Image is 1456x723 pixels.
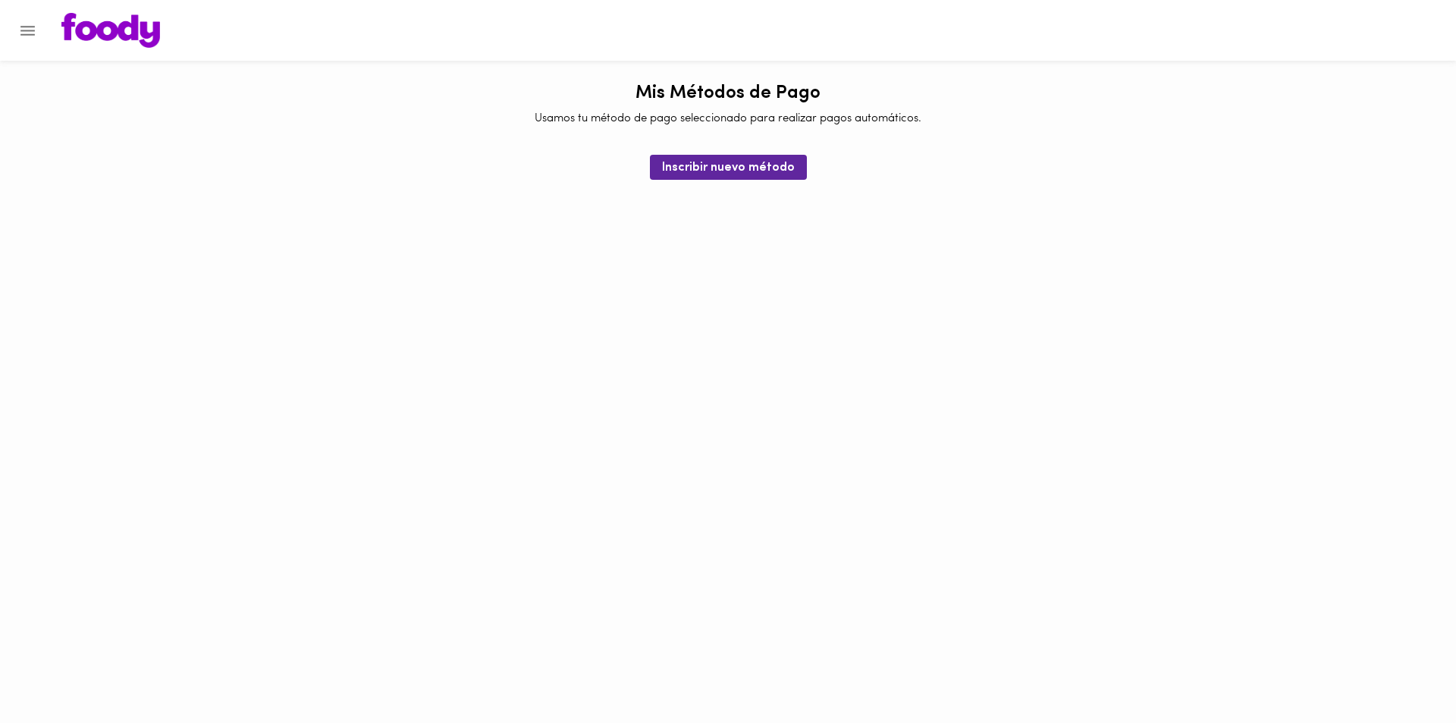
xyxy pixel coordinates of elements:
[9,12,46,49] button: Menu
[635,83,821,103] h1: Mis Métodos de Pago
[1368,635,1441,708] iframe: Messagebird Livechat Widget
[650,155,807,180] button: Inscribir nuevo método
[535,111,921,127] p: Usamos tu método de pago seleccionado para realizar pagos automáticos.
[61,13,160,48] img: logo.png
[662,161,795,175] span: Inscribir nuevo método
